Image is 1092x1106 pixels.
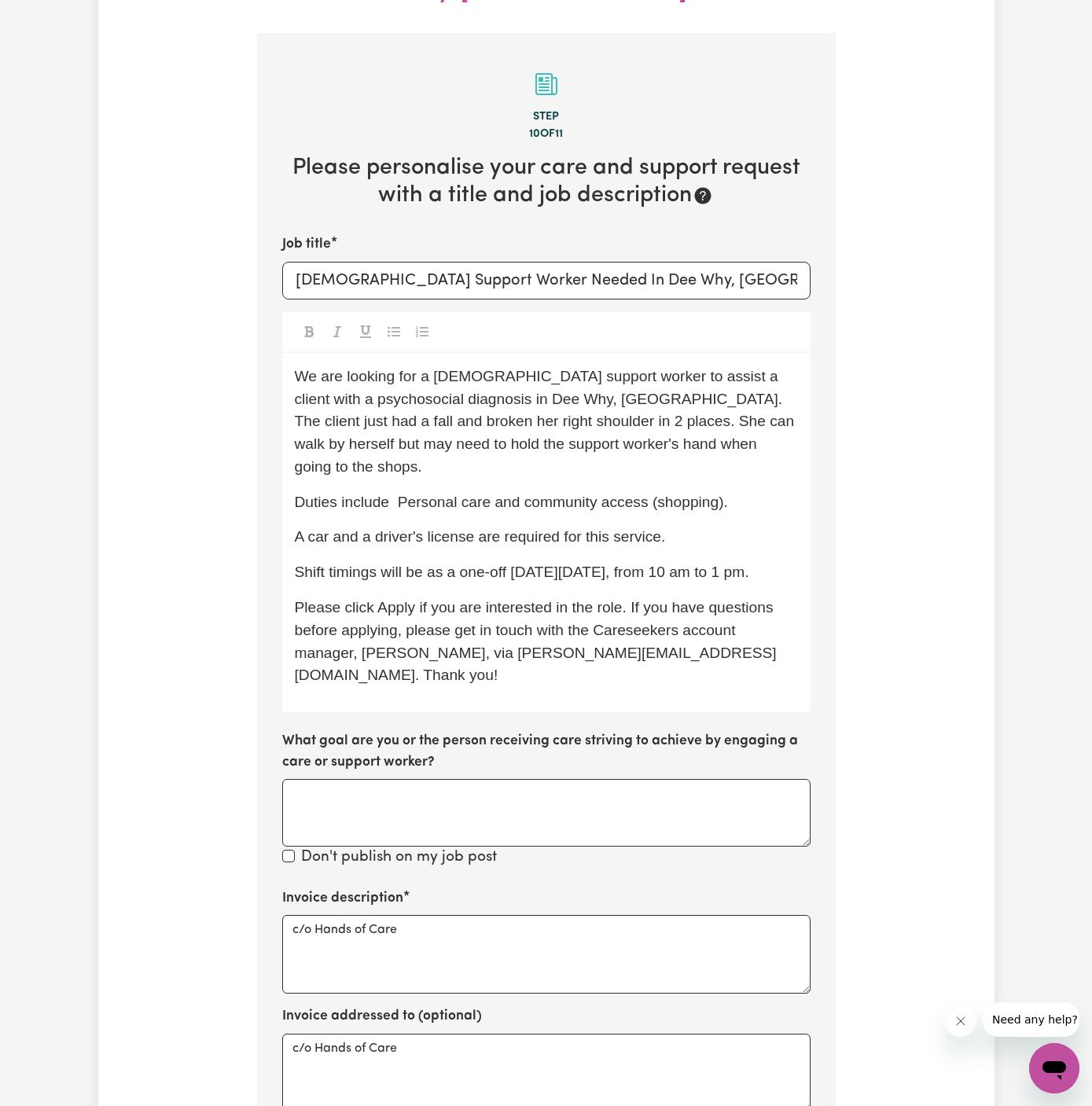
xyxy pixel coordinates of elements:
iframe: Button to launch messaging window [1029,1043,1079,1093]
button: Toggle undefined [355,322,377,342]
h2: Please personalise your care and support request with a title and job description [282,155,811,209]
label: Invoice addressed to (optional) [282,1006,482,1027]
button: Toggle undefined [298,322,320,342]
span: Duties include Personal care and community access (shopping). [295,494,728,510]
span: Please click Apply if you are interested in the role. If you have questions before applying, plea... [295,599,778,683]
span: We are looking for a [DEMOGRAPHIC_DATA] support worker to assist a client with a psychosocial dia... [295,368,799,475]
button: Toggle undefined [326,322,348,342]
textarea: c/o Hands of Care [282,915,811,994]
button: Toggle undefined [411,322,433,342]
label: Invoice description [282,888,403,909]
label: What goal are you or the person receiving care striving to achieve by engaging a care or support ... [282,731,811,773]
span: A car and a driver's license are required for this service. [295,528,666,545]
div: 10 of 11 [282,126,811,143]
label: Don't publish on my job post [301,847,497,869]
span: Shift timings will be as a one-off [DATE][DATE], from 10 am to 1 pm. [295,564,749,580]
div: Step [282,108,811,126]
input: e.g. Care worker needed in North Sydney for aged care [282,262,811,299]
button: Toggle undefined [383,322,405,342]
iframe: Message from company [983,1002,1079,1037]
iframe: Close message [945,1005,976,1037]
label: Job title [282,234,331,255]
